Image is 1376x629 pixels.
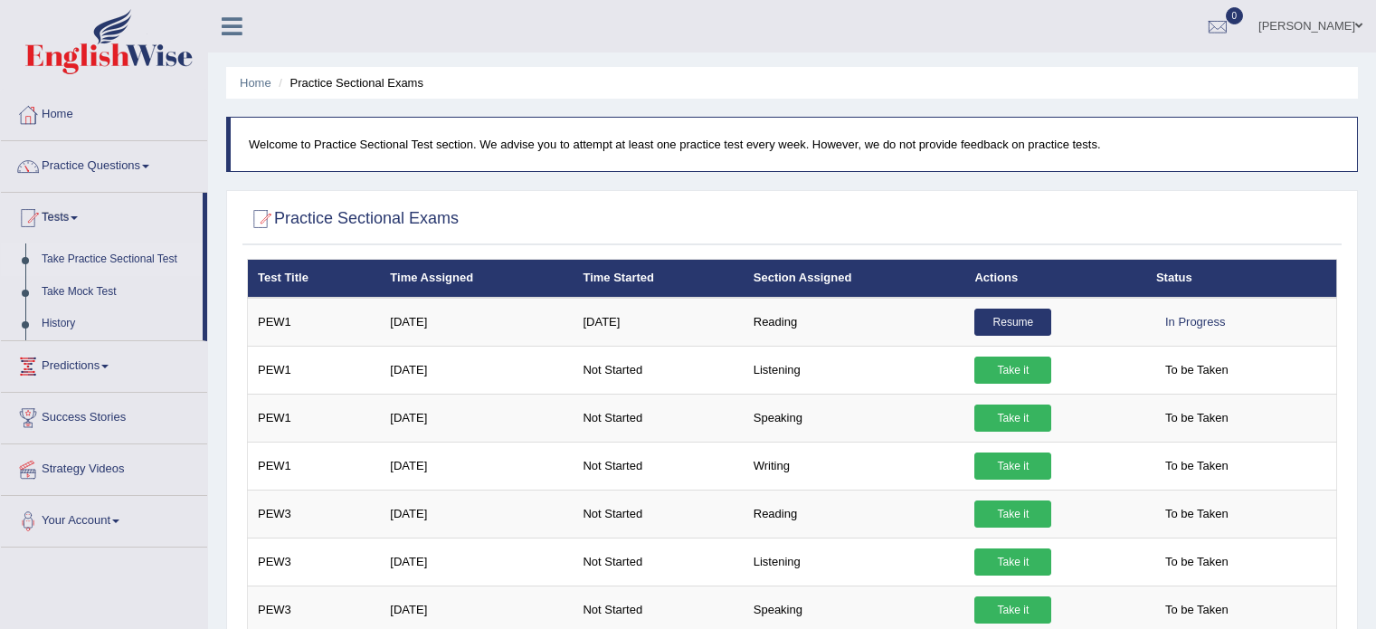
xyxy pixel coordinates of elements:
[1,90,207,135] a: Home
[240,76,271,90] a: Home
[974,309,1051,336] a: Resume
[744,490,965,538] td: Reading
[248,442,381,490] td: PEW1
[974,548,1051,576] a: Take it
[1,393,207,438] a: Success Stories
[573,490,743,538] td: Not Started
[248,298,381,347] td: PEW1
[744,538,965,586] td: Listening
[248,394,381,442] td: PEW1
[380,298,573,347] td: [DATE]
[974,357,1051,384] a: Take it
[274,74,423,91] li: Practice Sectional Exams
[1156,596,1238,624] span: To be Taken
[974,453,1051,480] a: Take it
[573,442,743,490] td: Not Started
[380,394,573,442] td: [DATE]
[573,260,743,298] th: Time Started
[964,260,1145,298] th: Actions
[33,308,203,340] a: History
[1,193,203,238] a: Tests
[1226,7,1244,24] span: 0
[1,141,207,186] a: Practice Questions
[1156,309,1234,336] div: In Progress
[1156,453,1238,480] span: To be Taken
[744,346,965,394] td: Listening
[380,442,573,490] td: [DATE]
[380,260,573,298] th: Time Assigned
[744,298,965,347] td: Reading
[573,346,743,394] td: Not Started
[249,136,1339,153] p: Welcome to Practice Sectional Test section. We advise you to attempt at least one practice test e...
[248,346,381,394] td: PEW1
[248,490,381,538] td: PEW3
[248,538,381,586] td: PEW3
[248,260,381,298] th: Test Title
[974,596,1051,624] a: Take it
[1146,260,1337,298] th: Status
[380,346,573,394] td: [DATE]
[1,444,207,490] a: Strategy Videos
[1156,405,1238,432] span: To be Taken
[33,243,203,276] a: Take Practice Sectional Test
[1156,357,1238,384] span: To be Taken
[33,276,203,309] a: Take Mock Test
[380,538,573,586] td: [DATE]
[573,298,743,347] td: [DATE]
[744,442,965,490] td: Writing
[1156,548,1238,576] span: To be Taken
[974,405,1051,432] a: Take it
[380,490,573,538] td: [DATE]
[573,394,743,442] td: Not Started
[1,496,207,541] a: Your Account
[247,205,459,233] h2: Practice Sectional Exams
[974,500,1051,528] a: Take it
[573,538,743,586] td: Not Started
[744,394,965,442] td: Speaking
[744,260,965,298] th: Section Assigned
[1156,500,1238,528] span: To be Taken
[1,341,207,386] a: Predictions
